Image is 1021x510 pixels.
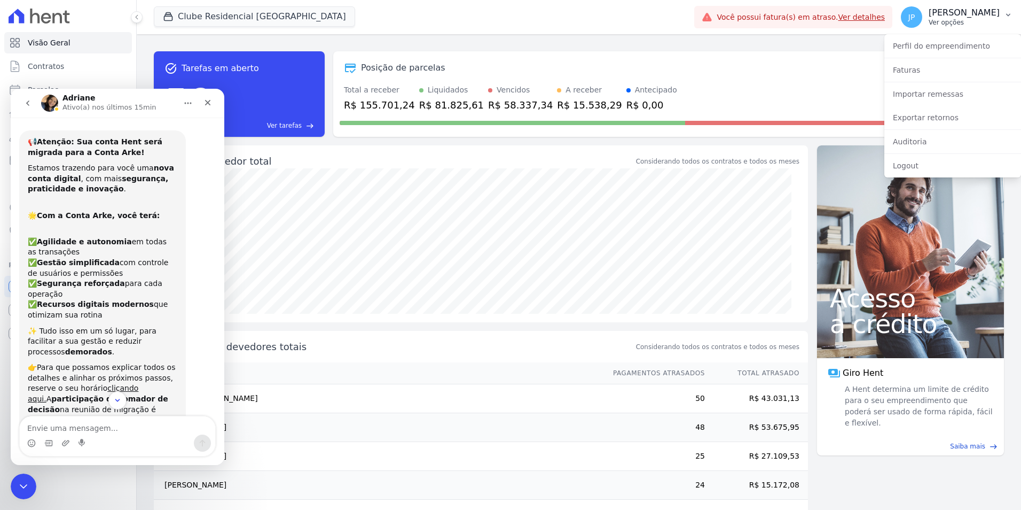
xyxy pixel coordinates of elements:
p: Ver opções [929,18,1000,27]
div: Considerando todos os contratos e todos os meses [636,157,799,166]
a: Ver tarefas east [218,121,314,130]
iframe: Intercom live chat [11,474,36,499]
a: Lotes [4,103,132,124]
span: Giro Hent [843,367,883,380]
td: 50 [603,384,705,413]
div: Estamos trazendo para você uma , com mais . [17,74,167,106]
div: Saldo devedor total [177,154,634,168]
a: Negativação [4,220,132,242]
a: Parcelas [4,79,132,101]
span: Contratos [28,61,64,72]
p: [PERSON_NAME] [929,7,1000,18]
td: R$ 53.675,95 [705,413,808,442]
div: Antecipado [635,84,677,96]
span: Acesso [830,285,991,311]
button: Scroll to bottom [98,303,116,321]
button: Start recording [68,350,76,359]
span: A Hent determina um limite de crédito para o seu empreendimento que poderá ser usado de forma ráp... [843,384,993,429]
td: R$ 27.109,53 [705,442,808,471]
b: Gestão simplificada [26,169,109,178]
td: R$ 43.031,13 [705,384,808,413]
span: east [989,443,998,451]
a: Faturas [884,60,1021,80]
div: Plataformas [9,259,128,272]
a: Importar remessas [884,84,1021,104]
a: Saiba mais east [823,442,998,451]
td: 24 [603,471,705,500]
td: [PERSON_NAME] [154,471,603,500]
div: ✨ Tudo isso em um só lugar, para facilitar a sua gestão e reduzir processos . [17,237,167,269]
span: Parcelas [28,84,59,95]
span: Principais devedores totais [177,339,634,354]
div: Total a receber [344,84,415,96]
a: Transferências [4,173,132,195]
a: Visão Geral [4,32,132,53]
a: Minha Carteira [4,150,132,171]
iframe: Intercom live chat [11,89,224,465]
a: Crédito [4,197,132,218]
b: Com a Conta Arke, você terá: [26,122,149,131]
button: Selecionador de Emoji [17,350,25,359]
div: Posição de parcelas [361,61,445,74]
span: Visão Geral [28,37,70,48]
a: Perfil do empreendimento [884,36,1021,56]
span: a crédito [830,311,991,337]
span: Considerando todos os contratos e todos os meses [636,342,799,352]
th: Pagamentos Atrasados [603,362,705,384]
b: Recursos digitais modernos [26,211,143,220]
b: demorados [54,259,101,267]
a: Contratos [4,56,132,77]
th: Nome [154,362,603,384]
a: Auditoria [884,132,1021,151]
div: 📢Atenção: Sua conta Hent será migrada para a Conta Arke!Estamos trazendo para você umanova conta ... [9,42,175,427]
div: R$ 81.825,61 [419,98,484,112]
span: Tarefas em aberto [182,62,259,75]
div: 👉Para que possamos explicar todos os detalhes e alinhar os próximos passos, reserve o seu horário... [17,274,167,337]
b: nova conta digital [17,75,163,94]
span: east [306,122,314,130]
span: JP [908,13,915,21]
b: Agilidade e autonomia [26,149,121,157]
td: [PERSON_NAME] [154,442,603,471]
div: ✅ em todas as transações ✅ com controle de usuários e permissões ✅ para cada operação ✅ que otimi... [17,137,167,231]
div: 🌟 [17,111,167,132]
div: Adriane diz… [9,42,205,451]
td: 25 [603,442,705,471]
div: 📢 [17,48,167,69]
div: R$ 58.337,34 [488,98,553,112]
div: Liquidados [428,84,468,96]
button: Clube Residencial [GEOGRAPHIC_DATA] [154,6,355,27]
b: Segurança reforçada [26,190,114,199]
td: R$ 15.172,08 [705,471,808,500]
div: R$ 15.538,29 [557,98,622,112]
a: Conta Hent [4,299,132,321]
div: R$ 0,00 [626,98,677,112]
span: Saiba mais [950,442,985,451]
b: participação do tomador de decisão [17,306,158,325]
button: Upload do anexo [51,350,59,359]
button: JP [PERSON_NAME] Ver opções [892,2,1021,32]
textarea: Envie uma mensagem... [9,328,205,346]
div: 59 [164,75,214,130]
div: Vencidos [497,84,530,96]
td: 48 [603,413,705,442]
span: Ver tarefas [267,121,302,130]
div: A receber [566,84,602,96]
span: task_alt [164,62,177,75]
th: Total Atrasado [705,362,808,384]
a: Exportar retornos [884,108,1021,127]
button: Enviar uma mensagem [183,346,200,363]
span: Você possui fatura(s) em atraso. [717,12,885,23]
a: Recebíveis [4,276,132,297]
td: [PERSON_NAME] [154,413,603,442]
b: Atenção: Sua conta Hent será migrada para a Conta Arke! [17,49,152,68]
a: Clientes [4,126,132,148]
td: Elielson [PERSON_NAME] [154,384,603,413]
a: Logout [884,156,1021,175]
a: Ver detalhes [838,13,885,21]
